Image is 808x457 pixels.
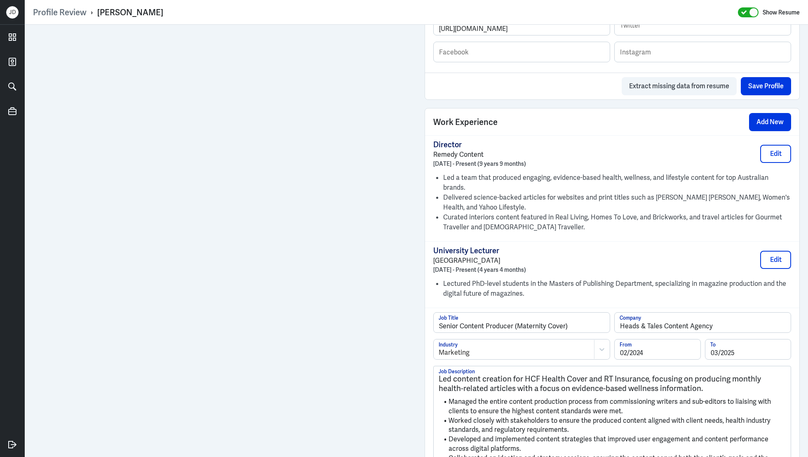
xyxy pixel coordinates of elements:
[615,313,791,332] input: Company
[434,313,610,332] input: Job Title
[443,193,791,212] li: Delivered science-backed articles for websites and print titles such as [PERSON_NAME] [PERSON_NAM...
[439,375,786,393] h3: Led content creation for HCF Health Cover and RT Insurance, focusing on producing monthly health-...
[433,246,526,256] p: University Lecturer
[763,7,800,18] label: Show Resume
[439,435,786,453] li: Developed and implemented content strategies that improved user engagement and content performanc...
[33,33,408,449] iframe: https://ppcdn.hiredigital.com/register/c5f2a28f/resumes/569974965/Profile_1.pdf?Expires=175702998...
[615,15,791,35] input: Twitter
[615,339,700,359] input: From
[439,416,786,435] li: Worked closely with stakeholders to ensure the produced content aligned with client needs, health...
[433,140,526,150] p: Director
[439,397,786,416] li: Managed the entire content production process from commissioning writers and sub-editors to liais...
[434,42,610,62] input: Facebook
[443,279,791,299] li: Lectured PhD-level students in the Masters of Publishing Department, specializing in magazine pro...
[622,77,737,95] button: Extract missing data from resume
[434,15,610,35] input: Linkedin
[615,42,791,62] input: Instagram
[760,145,791,163] button: Edit
[433,266,526,274] p: [DATE] - Present (4 years 4 months)
[433,256,526,266] p: [GEOGRAPHIC_DATA]
[760,251,791,269] button: Edit
[443,212,791,232] li: Curated interiors content featured in Real Living, Homes To Love, and Brickworks, and travel arti...
[87,7,97,18] p: ›
[6,6,19,19] div: J D
[741,77,791,95] button: Save Profile
[433,150,526,160] p: Remedy Content
[33,7,87,18] a: Profile Review
[749,113,791,131] button: Add New
[433,160,526,168] p: [DATE] - Present (9 years 9 months)
[443,173,791,193] li: Led a team that produced engaging, evidence-based health, wellness, and lifestyle content for top...
[705,339,791,359] input: To
[433,116,498,128] span: Work Experience
[97,7,163,18] div: [PERSON_NAME]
